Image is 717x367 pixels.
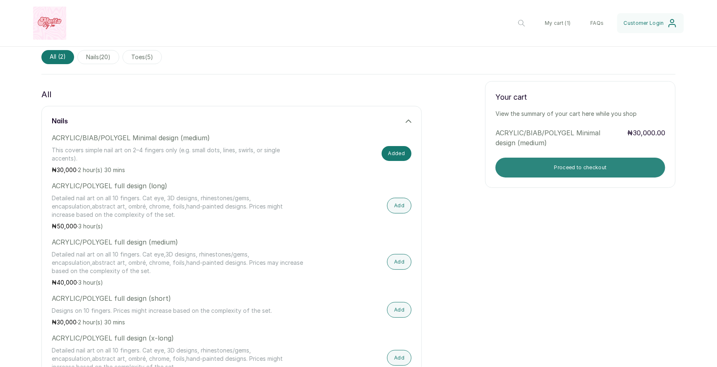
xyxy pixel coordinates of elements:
span: 2 hour(s) 30 mins [78,319,125,326]
button: Add [387,302,411,318]
p: ACRYLIC/BIAB/POLYGEL Minimal design (medium) [52,133,303,143]
span: All (2) [41,50,74,64]
span: 2 hour(s) 30 mins [78,166,125,173]
button: Add [387,198,411,213]
p: View the summary of your cart here while you shop [496,110,665,118]
p: ACRYLIC/POLYGEL full design (short) [52,293,303,303]
p: This covers simple nail art on 2–4 fingers only (e.g. small dots, lines, swirls, or single accents). [52,146,303,163]
span: 50,000 [57,223,77,230]
p: ACRYLIC/POLYGEL full design (long) [52,181,303,191]
span: nails(20) [77,50,119,64]
p: Designs on 10 fingers. Prices might increase based on the complexity of the set. [52,307,303,315]
p: ₦ · [52,166,303,174]
p: All [41,88,51,101]
button: Add [387,350,411,366]
p: ACRYLIC/POLYGEL full design (medium) [52,237,303,247]
p: ₦ · [52,278,303,287]
span: Customer Login [624,20,664,26]
span: 30,000 [57,319,77,326]
button: Proceed to checkout [496,158,665,178]
button: Added [382,146,412,161]
p: Detailed nail art on all 10 fingers. Cat eye,3D designs, rhinestones/gems, encapsulation,abstract... [52,250,303,275]
p: ₦30,000.00 [627,128,665,148]
button: Customer Login [617,13,684,33]
span: toes(5) [123,50,162,64]
span: 40,000 [57,279,77,286]
p: Your cart [496,91,665,103]
p: ₦ · [52,318,303,326]
button: My cart (1) [538,13,577,33]
img: business logo [33,7,66,40]
p: ACRYLIC/BIAB/POLYGEL Minimal design (medium) [496,128,614,148]
button: FAQs [584,13,611,33]
button: Add [387,254,411,270]
p: ₦ · [52,222,303,230]
h3: nails [52,116,68,126]
span: 30,000 [57,166,77,173]
span: 3 hour(s) [78,279,103,286]
p: Detailed nail art on all 10 fingers. Cat eye, 3D designs, rhinestones/gems, encapsulation,abstrac... [52,194,303,219]
span: 3 hour(s) [78,223,103,230]
p: ACRYLIC/POLYGEL full design (x-long) [52,333,303,343]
